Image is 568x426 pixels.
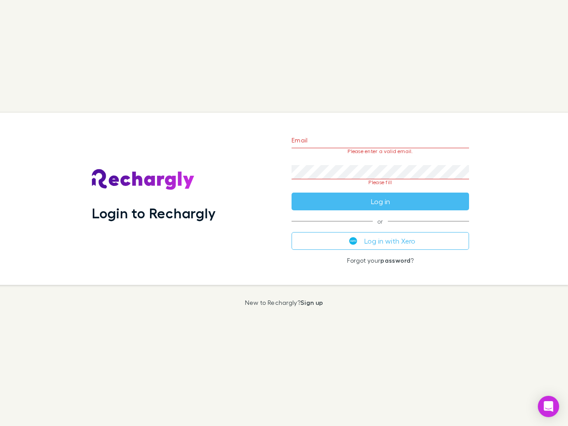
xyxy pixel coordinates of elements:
img: Xero's logo [349,237,357,245]
p: Please fill [292,179,469,185]
p: Forgot your ? [292,257,469,264]
div: Open Intercom Messenger [538,396,559,417]
a: password [380,256,410,264]
img: Rechargly's Logo [92,169,195,190]
button: Log in with Xero [292,232,469,250]
h1: Login to Rechargly [92,205,216,221]
a: Sign up [300,299,323,306]
button: Log in [292,193,469,210]
p: Please enter a valid email. [292,148,469,154]
span: or [292,221,469,221]
p: New to Rechargly? [245,299,323,306]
